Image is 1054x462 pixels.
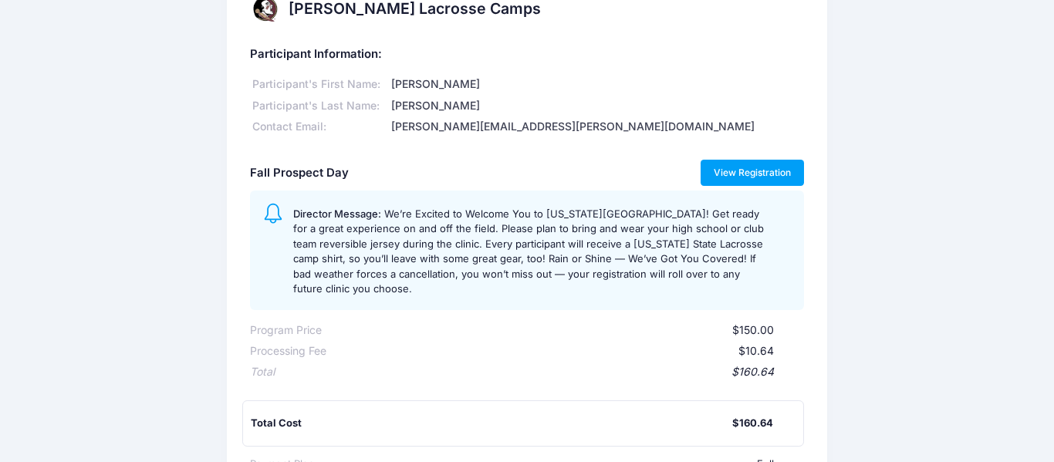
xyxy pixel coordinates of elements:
div: [PERSON_NAME][EMAIL_ADDRESS][PERSON_NAME][DOMAIN_NAME] [388,119,804,135]
div: $10.64 [326,343,775,359]
span: We’re Excited to Welcome You to [US_STATE][GEOGRAPHIC_DATA]! Get ready for a great experience on ... [293,207,764,295]
div: $160.64 [275,364,775,380]
div: Participant's Last Name: [250,98,389,114]
div: Participant's First Name: [250,76,389,93]
div: Contact Email: [250,119,389,135]
div: Total [250,364,275,380]
div: Program Price [250,322,322,339]
a: View Registration [701,160,805,186]
div: Processing Fee [250,343,326,359]
div: Total Cost [251,416,733,431]
div: $160.64 [732,416,773,431]
span: $150.00 [732,323,774,336]
div: [PERSON_NAME] [388,98,804,114]
h5: Participant Information: [250,48,805,62]
div: [PERSON_NAME] [388,76,804,93]
h5: Fall Prospect Day [250,167,349,180]
span: Director Message: [293,207,381,220]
